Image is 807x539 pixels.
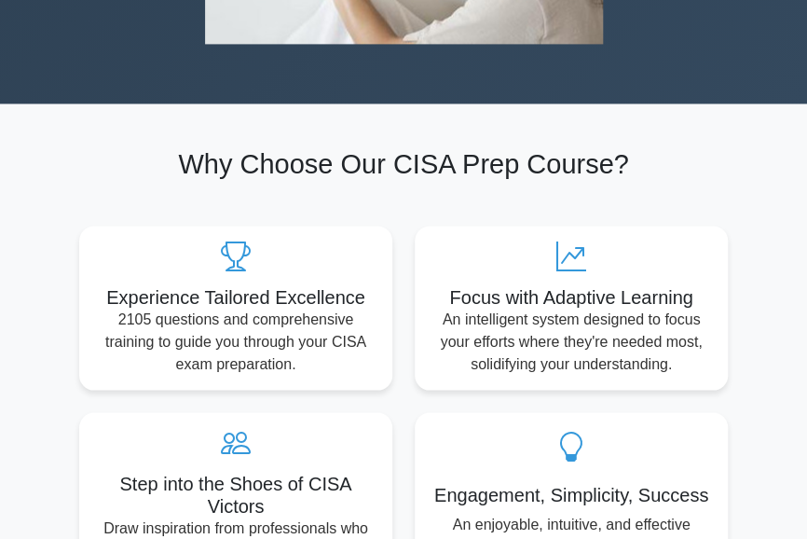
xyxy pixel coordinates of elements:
h5: Engagement, Simplicity, Success [430,483,713,505]
h2: Why Choose Our CISA Prep Course? [79,148,728,181]
p: An intelligent system designed to focus your efforts where they're needed most, solidifying your ... [430,308,713,375]
h5: Focus with Adaptive Learning [430,285,713,308]
h5: Step into the Shoes of CISA Victors [94,472,377,517]
p: 2105 questions and comprehensive training to guide you through your CISA exam preparation. [94,308,377,375]
h5: Experience Tailored Excellence [94,285,377,308]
